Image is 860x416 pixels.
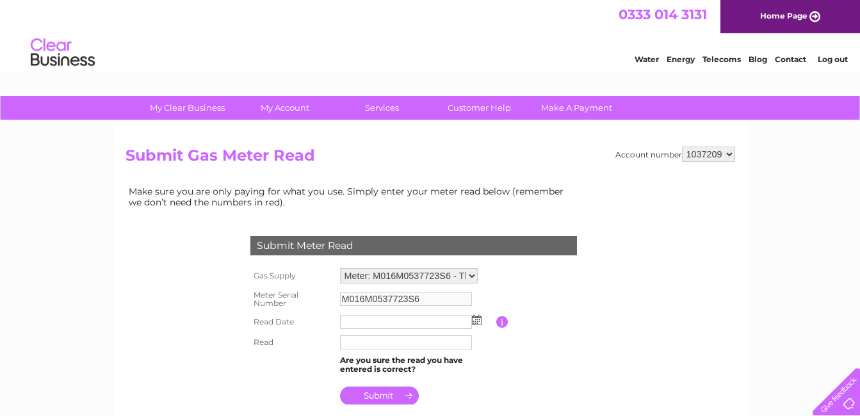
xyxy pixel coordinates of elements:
a: Blog [749,54,767,64]
h2: Submit Gas Meter Read [126,147,735,171]
th: Gas Supply [247,265,337,287]
th: Read [247,332,337,353]
a: My Clear Business [134,96,240,120]
div: Account number [615,147,735,162]
div: Clear Business is a trading name of Verastar Limited (registered in [GEOGRAPHIC_DATA] No. 3667643... [128,7,733,62]
img: ... [472,315,482,325]
a: My Account [232,96,337,120]
a: Energy [667,54,695,64]
input: Information [496,316,508,328]
a: Water [635,54,659,64]
a: Telecoms [702,54,741,64]
th: Meter Serial Number [247,287,337,312]
th: Read Date [247,312,337,332]
a: Customer Help [426,96,532,120]
a: Services [329,96,435,120]
td: Make sure you are only paying for what you use. Simply enter your meter read below (remember we d... [126,183,574,210]
a: Log out [818,54,848,64]
div: Submit Meter Read [250,236,577,255]
td: Are you sure the read you have entered is correct? [337,353,496,377]
a: Contact [775,54,806,64]
a: 0333 014 3131 [619,6,707,22]
img: logo.png [30,33,95,72]
a: Make A Payment [524,96,629,120]
input: Submit [340,387,419,404]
